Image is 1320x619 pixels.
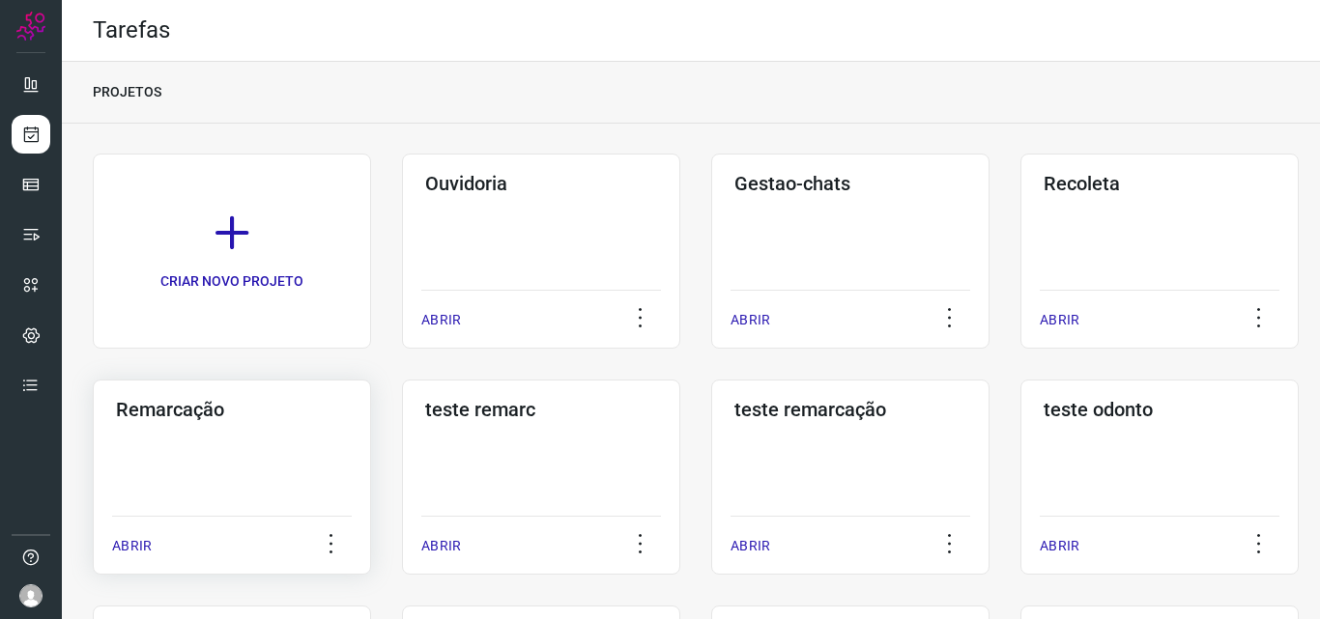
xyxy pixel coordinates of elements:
[112,536,152,556] p: ABRIR
[425,172,657,195] h3: Ouvidoria
[16,12,45,41] img: Logo
[1044,398,1276,421] h3: teste odonto
[1044,172,1276,195] h3: Recoleta
[116,398,348,421] h3: Remarcação
[1040,536,1079,556] p: ABRIR
[734,172,966,195] h3: Gestao-chats
[93,82,161,102] p: PROJETOS
[93,16,170,44] h2: Tarefas
[734,398,966,421] h3: teste remarcação
[421,536,461,556] p: ABRIR
[160,271,303,292] p: CRIAR NOVO PROJETO
[731,536,770,556] p: ABRIR
[421,310,461,330] p: ABRIR
[425,398,657,421] h3: teste remarc
[1040,310,1079,330] p: ABRIR
[731,310,770,330] p: ABRIR
[19,584,43,607] img: avatar-user-boy.jpg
